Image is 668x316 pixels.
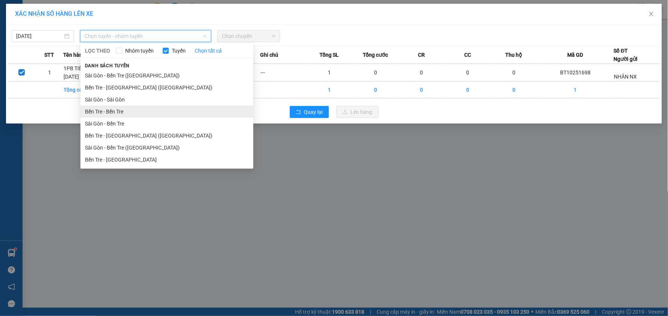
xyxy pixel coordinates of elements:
span: Nhận: [55,7,73,15]
li: Sài Gòn - Bến Tre ([GEOGRAPHIC_DATA]) [80,70,253,82]
span: Chọn tuyến - nhóm tuyến [85,30,207,42]
td: --- [260,64,306,82]
td: 1 [306,82,353,98]
td: 0 [491,64,537,82]
button: rollbackQuay lại [290,106,329,118]
td: 0 [353,64,399,82]
span: Mã GD [568,51,583,59]
div: Số ĐT Người gửi [614,47,638,63]
span: Gửi: [6,7,18,15]
div: Bến Tre [55,6,106,15]
li: Bến Tre - [GEOGRAPHIC_DATA] [80,154,253,166]
td: 1 [306,64,353,82]
span: Nhóm tuyến [122,47,157,55]
span: Chọn chuyến [222,30,275,42]
div: Bến Tre [6,6,50,15]
td: BT10251698 [537,64,614,82]
li: Bến Tre - [GEOGRAPHIC_DATA] ([GEOGRAPHIC_DATA]) [80,130,253,142]
li: Sài Gòn - Sài Gòn [80,94,253,106]
li: Sài Gòn - Bến Tre [80,118,253,130]
td: 0 [353,82,399,98]
span: Tuyến [169,47,189,55]
span: STT [44,51,54,59]
span: Tổng cước [363,51,388,59]
span: LỌC THEO [85,47,110,55]
div: Tên hàng: 1PB TIỀN HG [DATE] ( : 1 ) [6,40,106,59]
td: 1 [537,82,614,98]
li: Bến Tre - [GEOGRAPHIC_DATA] ([GEOGRAPHIC_DATA]) [80,82,253,94]
td: 0 [399,64,445,82]
button: uploadLên hàng [336,106,379,118]
span: SL [37,49,47,59]
span: Tên hàng [63,51,85,59]
div: KIỀU NX [55,15,106,24]
span: NHÂN NX [614,74,637,80]
input: 13/10/2025 [16,32,63,40]
a: Chọn tất cả [195,47,222,55]
span: XÁC NHẬN SỐ HÀNG LÊN XE [15,10,93,17]
td: 0 [445,64,491,82]
td: 0 [445,82,491,98]
span: down [203,34,207,38]
span: Danh sách tuyến [80,62,134,69]
td: 0 [399,82,445,98]
button: Close [641,4,662,25]
li: Bến Tre - Bến Tre [80,106,253,118]
span: Quay lại [304,108,323,116]
td: 0 [491,82,537,98]
td: 1 [36,64,64,82]
span: rollback [296,109,301,115]
td: Tổng cộng [63,82,109,98]
li: Sài Gòn - Bến Tre ([GEOGRAPHIC_DATA]) [80,142,253,154]
span: CR [418,51,425,59]
td: 1PB TIỀN HG [DATE] [63,64,109,82]
span: Ghi chú [260,51,278,59]
span: Thu hộ [506,51,523,59]
span: close [648,11,654,17]
span: CC [464,51,471,59]
span: Tổng SL [320,51,339,59]
div: NHÂN NX [6,15,50,24]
